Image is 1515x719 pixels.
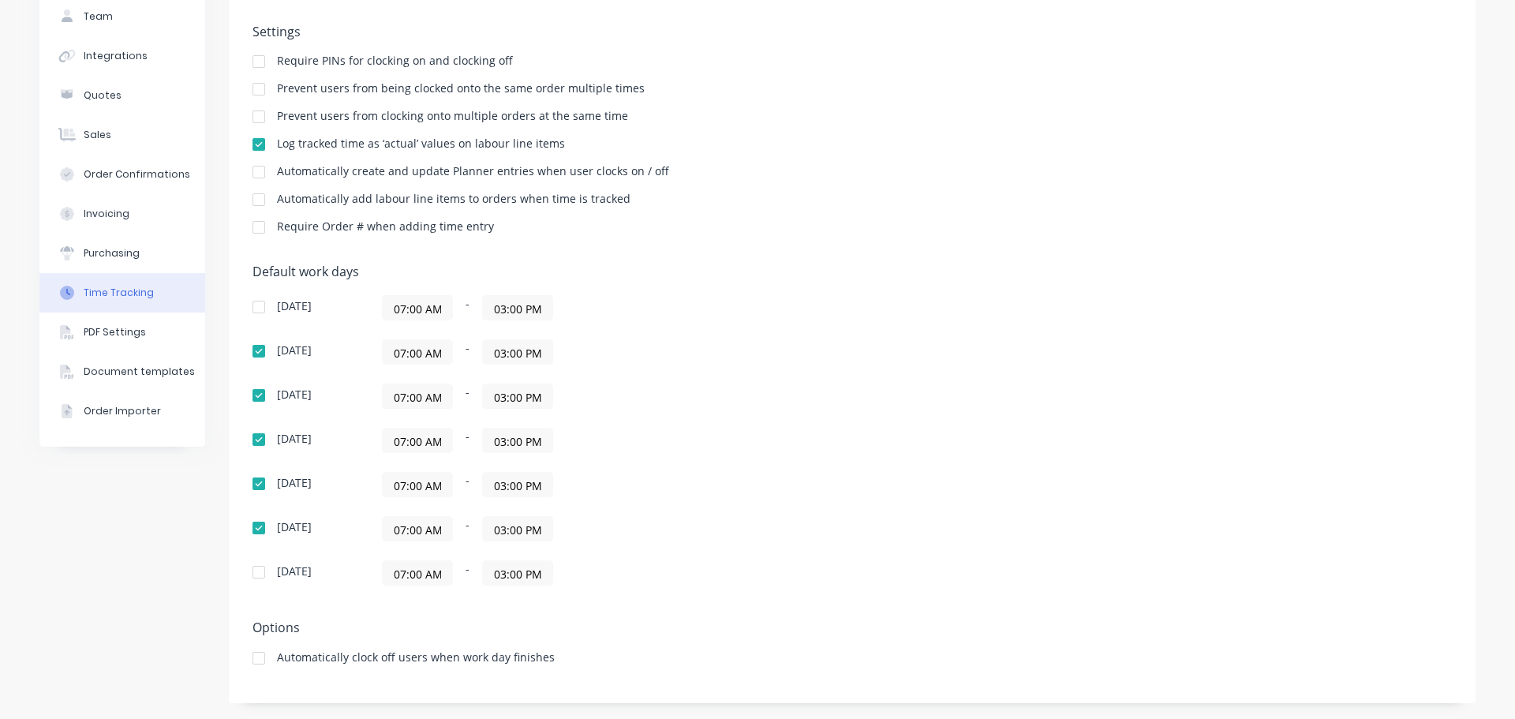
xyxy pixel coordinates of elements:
[84,167,190,182] div: Order Confirmations
[84,128,111,142] div: Sales
[382,472,776,497] div: -
[383,517,452,541] input: Start
[84,49,148,63] div: Integrations
[39,352,205,391] button: Document templates
[277,389,312,400] div: [DATE]
[483,296,552,320] input: Finish
[84,207,129,221] div: Invoicing
[39,313,205,352] button: PDF Settings
[382,560,776,586] div: -
[277,301,312,312] div: [DATE]
[84,286,154,300] div: Time Tracking
[277,522,312,533] div: [DATE]
[39,234,205,273] button: Purchasing
[277,193,630,204] div: Automatically add labour line items to orders when time is tracked
[383,384,452,408] input: Start
[277,110,628,122] div: Prevent users from clocking onto multiple orders at the same time
[382,516,776,541] div: -
[277,221,494,232] div: Require Order # when adding time entry
[483,561,552,585] input: Finish
[84,404,161,418] div: Order Importer
[277,652,555,663] div: Automatically clock off users when work day finishes
[84,246,140,260] div: Purchasing
[383,473,452,496] input: Start
[84,88,122,103] div: Quotes
[252,620,1452,635] h5: Options
[383,296,452,320] input: Start
[382,428,776,453] div: -
[39,194,205,234] button: Invoicing
[382,339,776,365] div: -
[39,36,205,76] button: Integrations
[39,155,205,194] button: Order Confirmations
[483,340,552,364] input: Finish
[383,561,452,585] input: Start
[84,9,113,24] div: Team
[277,83,645,94] div: Prevent users from being clocked onto the same order multiple times
[277,55,513,66] div: Require PINs for clocking on and clocking off
[277,166,669,177] div: Automatically create and update Planner entries when user clocks on / off
[483,517,552,541] input: Finish
[383,429,452,452] input: Start
[277,345,312,356] div: [DATE]
[252,264,1452,279] h5: Default work days
[252,24,1452,39] h5: Settings
[84,365,195,379] div: Document templates
[483,429,552,452] input: Finish
[84,325,146,339] div: PDF Settings
[39,115,205,155] button: Sales
[277,477,312,489] div: [DATE]
[483,384,552,408] input: Finish
[39,76,205,115] button: Quotes
[383,340,452,364] input: Start
[277,138,565,149] div: Log tracked time as ‘actual’ values on labour line items
[277,433,312,444] div: [DATE]
[39,273,205,313] button: Time Tracking
[382,295,776,320] div: -
[382,384,776,409] div: -
[39,391,205,431] button: Order Importer
[483,473,552,496] input: Finish
[277,566,312,577] div: [DATE]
